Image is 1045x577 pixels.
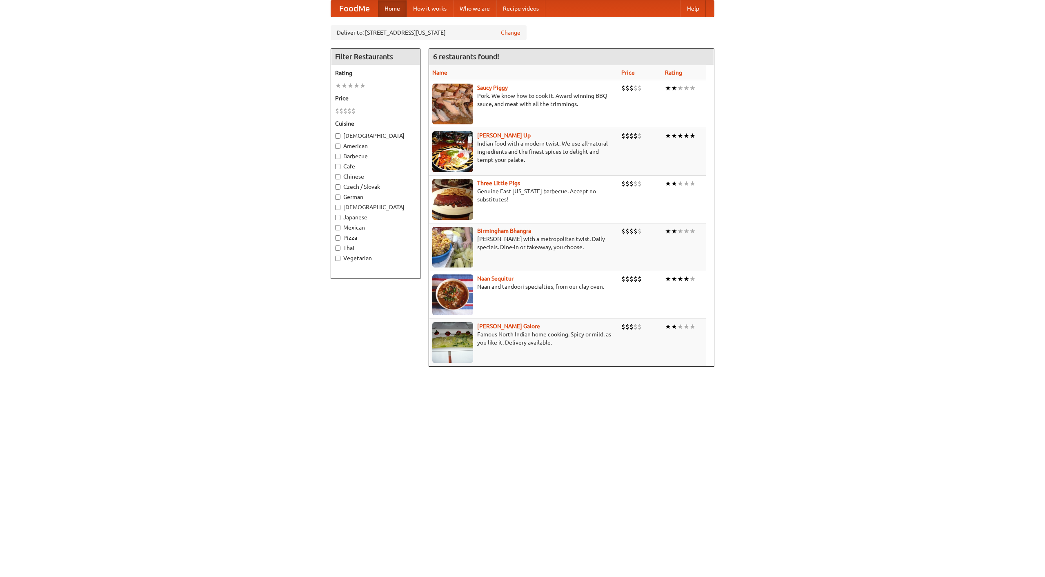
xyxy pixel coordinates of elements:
[433,53,499,60] ng-pluralize: 6 restaurants found!
[677,322,683,331] li: ★
[638,131,642,140] li: $
[335,213,416,221] label: Japanese
[621,131,625,140] li: $
[453,0,496,17] a: Who we are
[335,162,416,170] label: Cafe
[341,81,347,90] li: ★
[477,323,540,329] a: [PERSON_NAME] Galore
[432,274,473,315] img: naansequitur.jpg
[629,274,634,283] li: $
[496,0,545,17] a: Recipe videos
[477,275,514,282] a: Naan Sequitur
[335,81,341,90] li: ★
[335,142,416,150] label: American
[335,205,340,210] input: [DEMOGRAPHIC_DATA]
[689,84,696,93] li: ★
[477,228,531,234] a: Birmingham Bhangra
[665,322,671,331] li: ★
[680,0,706,17] a: Help
[331,49,420,65] h4: Filter Restaurants
[629,84,634,93] li: $
[625,131,629,140] li: $
[625,322,629,331] li: $
[432,322,473,363] img: currygalore.jpg
[407,0,453,17] a: How it works
[335,69,416,77] h5: Rating
[335,144,340,149] input: American
[625,84,629,93] li: $
[625,227,629,236] li: $
[335,152,416,160] label: Barbecue
[335,244,416,252] label: Thai
[335,183,416,191] label: Czech / Slovak
[634,274,638,283] li: $
[335,225,340,230] input: Mexican
[335,235,340,241] input: Pizza
[621,227,625,236] li: $
[335,172,416,181] label: Chinese
[335,94,416,102] h5: Price
[432,84,473,124] img: saucy.jpg
[683,227,689,236] li: ★
[621,274,625,283] li: $
[677,84,683,93] li: ★
[354,81,360,90] li: ★
[335,195,340,200] input: German
[501,29,520,37] a: Change
[629,131,634,140] li: $
[677,131,683,140] li: ★
[671,179,677,188] li: ★
[689,274,696,283] li: ★
[335,184,340,190] input: Czech / Slovak
[634,84,638,93] li: $
[339,106,343,115] li: $
[638,84,642,93] li: $
[689,227,696,236] li: ★
[638,227,642,236] li: $
[335,106,339,115] li: $
[665,69,682,76] a: Rating
[347,106,351,115] li: $
[677,274,683,283] li: ★
[335,234,416,242] label: Pizza
[331,25,527,40] div: Deliver to: [STREET_ADDRESS][US_STATE]
[665,274,671,283] li: ★
[621,84,625,93] li: $
[432,131,473,172] img: curryup.jpg
[634,131,638,140] li: $
[625,274,629,283] li: $
[351,106,356,115] li: $
[665,84,671,93] li: ★
[634,322,638,331] li: $
[432,330,615,347] p: Famous North Indian home cooking. Spicy or mild, as you like it. Delivery available.
[683,274,689,283] li: ★
[335,133,340,139] input: [DEMOGRAPHIC_DATA]
[683,84,689,93] li: ★
[335,254,416,262] label: Vegetarian
[335,132,416,140] label: [DEMOGRAPHIC_DATA]
[689,179,696,188] li: ★
[335,203,416,211] label: [DEMOGRAPHIC_DATA]
[629,227,634,236] li: $
[671,274,677,283] li: ★
[634,179,638,188] li: $
[477,84,508,91] a: Saucy Piggy
[432,235,615,251] p: [PERSON_NAME] with a metropolitan twist. Daily specials. Dine-in or takeaway, you choose.
[634,227,638,236] li: $
[335,245,340,251] input: Thai
[343,106,347,115] li: $
[621,69,635,76] a: Price
[378,0,407,17] a: Home
[677,179,683,188] li: ★
[689,131,696,140] li: ★
[477,132,531,139] a: [PERSON_NAME] Up
[335,174,340,179] input: Chinese
[671,322,677,331] li: ★
[621,179,625,188] li: $
[629,322,634,331] li: $
[638,179,642,188] li: $
[689,322,696,331] li: ★
[665,227,671,236] li: ★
